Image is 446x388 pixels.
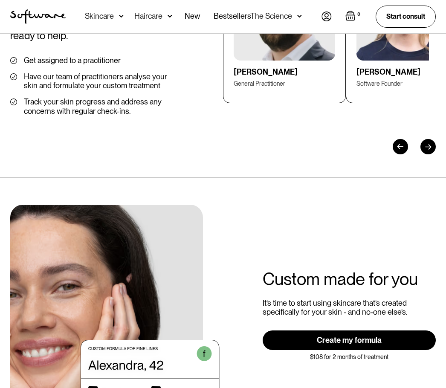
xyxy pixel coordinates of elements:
img: arrow down [119,12,124,20]
p: It’s time to start using skincare that’s created specifically for your skin - and no-one else’s. [263,299,436,317]
img: arrow down [297,12,302,20]
div: Get assigned to a practitioner [24,56,121,66]
div: Haircare [134,12,162,20]
a: home [10,9,66,24]
div: 0 [356,11,362,18]
img: arrow down [168,12,172,20]
div: $108 for 2 months of treatment [263,354,436,361]
a: Create my formula [263,331,436,350]
div: Track your skin progress and address any concerns with regular check-ins. [24,98,173,116]
div: Skincare [85,12,114,20]
img: Software Logo [10,9,66,24]
div: The Science [250,12,292,20]
p: [PERSON_NAME] [234,68,327,77]
div: Have our team of practitioners analyse your skin and formulate your custom treatment [24,72,173,91]
p: General Practitioner [234,81,327,88]
h1: Custom made for you [263,270,436,289]
a: Open empty cart [345,11,362,23]
a: Start consult [376,6,436,27]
